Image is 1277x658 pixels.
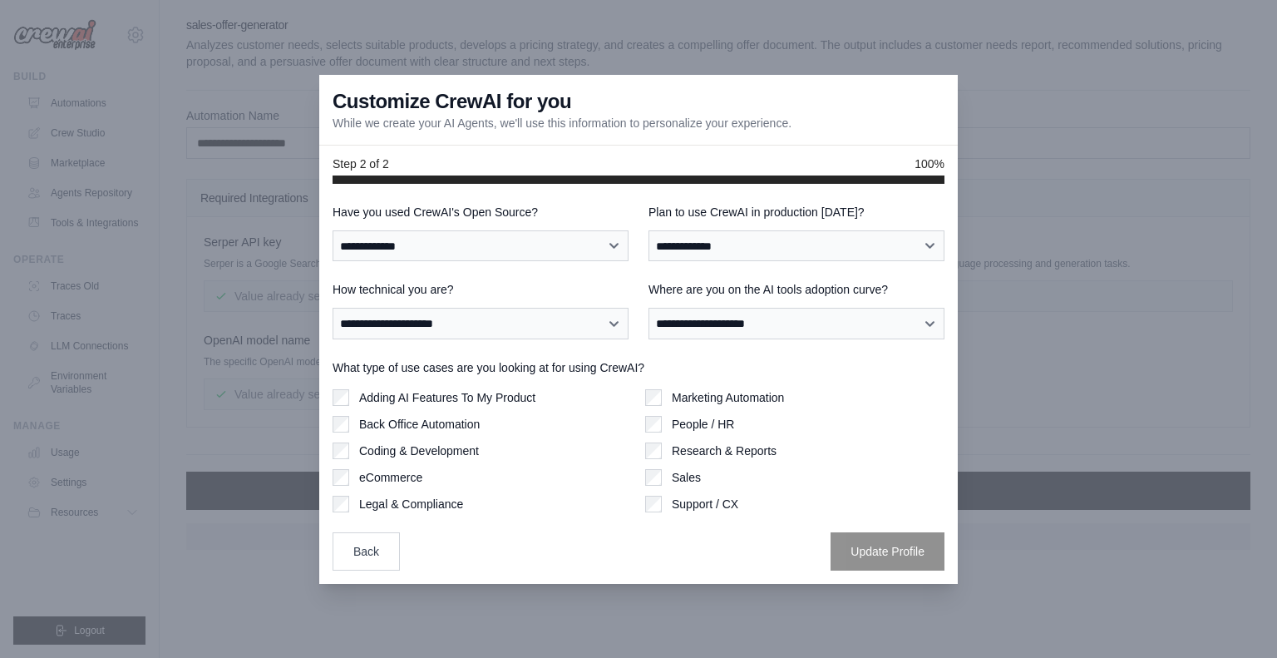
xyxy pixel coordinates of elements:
iframe: Chat Widget [1194,578,1277,658]
label: People / HR [672,416,734,433]
button: Update Profile [831,532,944,571]
label: Coding & Development [359,443,479,459]
label: Plan to use CrewAI in production [DATE]? [648,204,944,220]
label: What type of use cases are you looking at for using CrewAI? [333,359,944,376]
label: How technical you are? [333,281,629,298]
span: 100% [915,156,944,172]
label: Sales [672,469,701,486]
label: Support / CX [672,496,738,512]
span: Step 2 of 2 [333,156,389,172]
label: Marketing Automation [672,389,784,406]
label: Adding AI Features To My Product [359,389,535,406]
label: Where are you on the AI tools adoption curve? [648,281,944,298]
label: Research & Reports [672,443,777,459]
label: Legal & Compliance [359,496,463,512]
label: eCommerce [359,469,422,486]
div: Chat-Widget [1194,578,1277,658]
h3: Customize CrewAI for you [333,88,571,115]
label: Back Office Automation [359,416,480,433]
p: While we create your AI Agents, we'll use this information to personalize your experience. [333,115,791,131]
label: Have you used CrewAI's Open Source? [333,204,629,220]
button: Back [333,532,400,571]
